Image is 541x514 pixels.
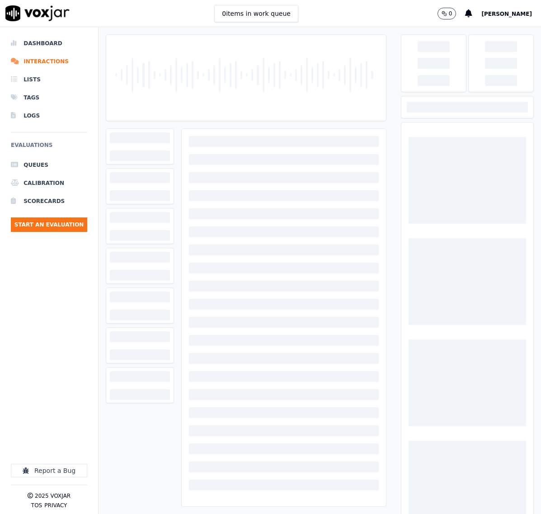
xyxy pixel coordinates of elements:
p: 0 [449,10,452,17]
button: TOS [31,502,42,509]
button: 0 [438,8,456,19]
a: Scorecards [11,192,87,210]
a: Dashboard [11,34,87,52]
button: 0items in work queue [214,5,298,22]
button: Privacy [44,502,67,509]
a: Calibration [11,174,87,192]
a: Queues [11,156,87,174]
img: voxjar logo [5,5,70,21]
button: Start an Evaluation [11,217,87,232]
a: Interactions [11,52,87,71]
button: [PERSON_NAME] [481,8,541,19]
a: Logs [11,107,87,125]
p: 2025 Voxjar [35,492,71,500]
a: Lists [11,71,87,89]
button: Report a Bug [11,464,87,477]
a: Tags [11,89,87,107]
span: [PERSON_NAME] [481,11,532,17]
h6: Evaluations [11,140,87,156]
button: 0 [438,8,466,19]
